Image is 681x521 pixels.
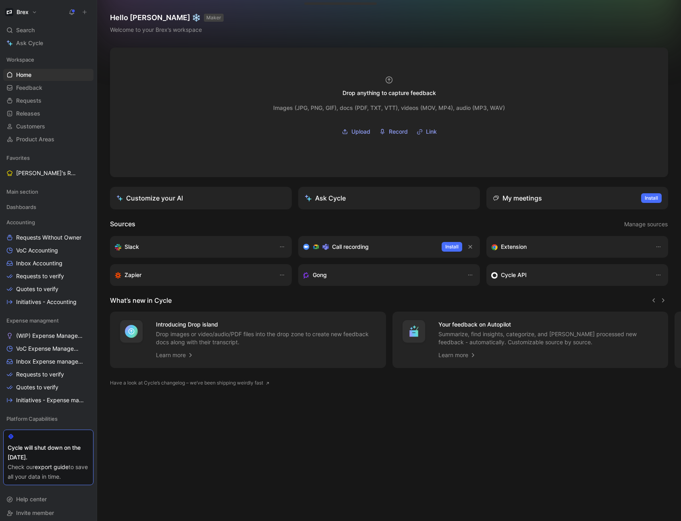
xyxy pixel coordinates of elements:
[6,154,30,162] span: Favorites
[156,330,376,346] p: Drop images or video/audio/PDF files into the drop zone to create new feedback docs along with th...
[110,13,224,23] h1: Hello [PERSON_NAME] ❄️
[16,383,58,391] span: Quotes to verify
[116,193,183,203] div: Customize your AI
[16,509,54,516] span: Invite member
[3,283,93,295] a: Quotes to verify
[125,242,139,252] h3: Slack
[16,396,84,404] span: Initiatives - Expense management
[110,296,172,305] h2: What’s new in Cycle
[3,24,93,36] div: Search
[339,126,373,138] button: Upload
[110,25,224,35] div: Welcome to your Brex’s workspace
[204,14,224,22] button: MAKER
[426,127,437,136] span: Link
[125,270,141,280] h3: Zapier
[303,242,435,252] div: Record & transcribe meetings from Zoom, Meet & Teams.
[35,463,69,470] a: export guide
[3,314,93,327] div: Expense managment
[110,187,292,209] a: Customize your AI
[438,330,659,346] p: Summarize, find insights, categorize, and [PERSON_NAME] processed new feedback - automatically. C...
[3,201,93,213] div: Dashboards
[3,257,93,269] a: Inbox Accounting
[3,186,93,200] div: Main section
[16,246,58,254] span: VoC Accounting
[376,126,411,138] button: Record
[491,270,647,280] div: Sync customers & send feedback from custom sources. Get inspired by our favorite use case
[491,242,647,252] div: Capture feedback from anywhere on the web
[389,127,408,136] span: Record
[351,127,370,136] span: Upload
[16,345,83,353] span: VoC Expense Management
[624,219,668,229] span: Manage sources
[3,167,93,179] a: [PERSON_NAME]'s Requests
[3,133,93,145] a: Product Areas
[16,38,43,48] span: Ask Cycle
[8,462,89,482] div: Check our to save all your data in time.
[16,234,81,242] span: Requests Without Owner
[273,103,505,113] div: Images (JPG, PNG, GIF), docs (PDF, TXT, VTT), videos (MOV, MP4), audio (MP3, WAV)
[16,370,64,378] span: Requests to verify
[6,218,35,226] span: Accounting
[3,330,93,342] a: (WIP) Expense Management Problems
[641,193,662,203] button: Install
[343,88,436,98] div: Drop anything to capture feedback
[16,97,42,105] span: Requests
[3,493,93,505] div: Help center
[624,219,668,229] button: Manage sources
[493,193,542,203] div: My meetings
[16,135,54,143] span: Product Areas
[16,84,42,92] span: Feedback
[442,242,462,252] button: Install
[3,108,93,120] a: Releases
[110,379,270,387] a: Have a look at Cycle’s changelog – we’ve been shipping weirdly fast
[3,95,93,107] a: Requests
[3,69,93,81] a: Home
[16,332,85,340] span: (WIP) Expense Management Problems
[3,232,93,244] a: Requests Without Owner
[3,296,93,308] a: Initiatives - Accounting
[3,368,93,380] a: Requests to verify
[16,496,47,502] span: Help center
[3,270,93,282] a: Requests to verify
[16,25,35,35] span: Search
[6,188,38,196] span: Main section
[3,244,93,256] a: VoC Accounting
[3,394,93,406] a: Initiatives - Expense management
[438,350,476,360] a: Learn more
[6,316,59,325] span: Expense managment
[645,194,658,202] span: Install
[156,350,194,360] a: Learn more
[16,122,45,130] span: Customers
[3,82,93,94] a: Feedback
[3,6,39,18] button: BrexBrex
[3,54,93,66] div: Workspace
[16,71,31,79] span: Home
[16,169,76,177] span: [PERSON_NAME]'s Requests
[313,270,327,280] h3: Gong
[8,443,89,462] div: Cycle will shut down on the [DATE].
[305,193,346,203] div: Ask Cycle
[501,270,527,280] h3: Cycle API
[3,314,93,406] div: Expense managment(WIP) Expense Management ProblemsVoC Expense ManagementInbox Expense managementR...
[332,242,369,252] h3: Call recording
[3,507,93,519] div: Invite member
[5,8,13,16] img: Brex
[3,37,93,49] a: Ask Cycle
[298,187,480,209] button: Ask Cycle
[6,203,36,211] span: Dashboards
[115,270,271,280] div: Capture feedback from thousands of sources with Zapier (survey results, recordings, sheets, etc).
[16,110,40,118] span: Releases
[3,201,93,215] div: Dashboards
[3,186,93,198] div: Main section
[3,413,93,425] div: Platform Capabilities
[3,356,93,368] a: Inbox Expense management
[16,298,77,306] span: Initiatives - Accounting
[445,243,459,251] span: Install
[303,270,459,280] div: Capture feedback from your incoming calls
[414,126,440,138] button: Link
[16,272,64,280] span: Requests to verify
[501,242,527,252] h3: Extension
[16,259,62,267] span: Inbox Accounting
[3,120,93,132] a: Customers
[16,285,58,293] span: Quotes to verify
